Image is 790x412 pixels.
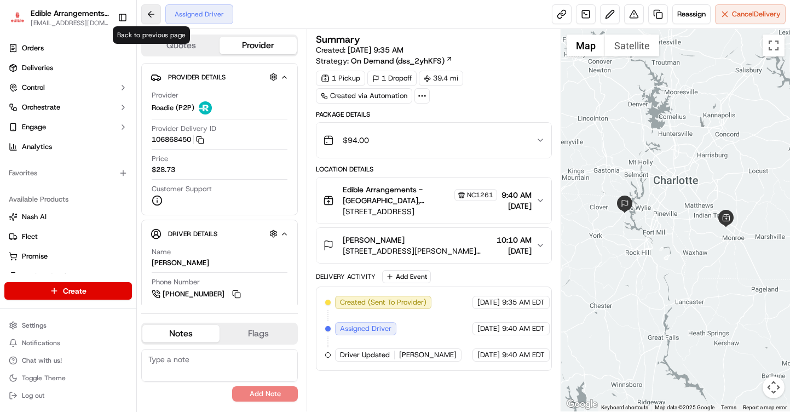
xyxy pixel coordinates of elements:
[316,71,365,86] div: 1 Pickup
[9,232,128,242] a: Fleet
[93,216,101,225] div: 💻
[467,191,493,199] span: NC1261
[22,212,47,222] span: Nash AI
[382,270,431,283] button: Add Event
[4,353,132,368] button: Chat with us!
[63,285,87,296] span: Create
[4,388,132,403] button: Log out
[22,271,74,281] span: Product Catalog
[152,247,171,257] span: Name
[4,4,113,31] button: Edible Arrangements - Monroe, NCEdible Arrangements - [GEOGRAPHIC_DATA], [GEOGRAPHIC_DATA][EMAIL_...
[655,404,714,410] span: Map data ©2025 Google
[7,211,88,231] a: 📗Knowledge Base
[11,11,33,33] img: Nash
[351,55,445,66] span: On Demand (dss_2yhKFS)
[163,289,224,299] span: [PHONE_NUMBER]
[11,142,73,151] div: Past conversations
[316,123,551,158] button: $94.00
[4,79,132,96] button: Control
[316,110,552,119] div: Package Details
[564,397,600,411] img: Google
[34,170,117,179] span: Wisdom [PERSON_NAME]
[4,335,132,351] button: Notifications
[4,164,132,182] div: Favorites
[497,245,532,256] span: [DATE]
[4,282,132,300] button: Create
[11,159,28,181] img: Wisdom Oko
[340,350,390,360] span: Driver Updated
[152,184,212,194] span: Customer Support
[4,208,132,226] button: Nash AI
[220,37,297,54] button: Provider
[22,374,66,382] span: Toggle Theme
[152,90,178,100] span: Provider
[4,118,132,136] button: Engage
[343,245,492,256] span: [STREET_ADDRESS][PERSON_NAME][PERSON_NAME]
[22,339,60,347] span: Notifications
[22,122,46,132] span: Engage
[316,272,376,281] div: Delivery Activity
[477,350,500,360] span: [DATE]
[152,124,216,134] span: Provider Delivery ID
[4,39,132,57] a: Orders
[677,9,706,19] span: Reassign
[316,55,453,66] div: Strategy:
[399,350,457,360] span: [PERSON_NAME]
[152,135,204,145] button: 106868450
[168,73,226,82] span: Provider Details
[186,108,199,121] button: Start new chat
[4,99,132,116] button: Orchestrate
[343,206,497,217] span: [STREET_ADDRESS]
[49,116,151,124] div: We're available if you need us!
[170,140,199,153] button: See all
[4,370,132,386] button: Toggle Theme
[564,397,600,411] a: Open this area in Google Maps (opens a new window)
[4,318,132,333] button: Settings
[721,404,736,410] a: Terms (opens in new tab)
[22,43,44,53] span: Orders
[316,88,412,104] a: Created via Automation
[743,404,787,410] a: Report a map error
[22,391,44,400] span: Log out
[22,63,53,73] span: Deliveries
[732,9,781,19] span: Cancel Delivery
[4,191,132,208] div: Available Products
[501,190,532,201] span: 9:40 AM
[367,71,417,86] div: 1 Dropoff
[168,230,217,238] span: Driver Details
[142,37,220,54] button: Quotes
[672,4,711,24] button: Reassign
[22,232,38,242] span: Fleet
[152,258,209,268] div: [PERSON_NAME]
[88,211,180,231] a: 💻API Documentation
[501,201,532,211] span: [DATE]
[22,83,45,93] span: Control
[316,178,551,224] button: Edible Arrangements - [GEOGRAPHIC_DATA], [GEOGRAPHIC_DATA]NC1261[STREET_ADDRESS]9:40 AM[DATE]
[477,324,500,334] span: [DATE]
[119,170,123,179] span: •
[316,228,551,263] button: [PERSON_NAME][STREET_ADDRESS][PERSON_NAME][PERSON_NAME]10:10 AM[DATE]
[152,277,200,287] span: Phone Number
[502,297,545,307] span: 9:35 AM EDT
[340,324,391,334] span: Assigned Driver
[31,19,109,27] button: [EMAIL_ADDRESS][DOMAIN_NAME]
[477,297,500,307] span: [DATE]
[151,68,289,86] button: Provider Details
[152,103,194,113] span: Roadie (P2P)
[763,376,785,398] button: Map camera controls
[11,44,199,61] p: Welcome 👋
[4,267,132,285] button: Product Catalog
[22,251,48,261] span: Promise
[142,325,220,342] button: Notes
[763,35,785,56] button: Toggle fullscreen view
[77,242,132,250] a: Powered byPylon
[151,225,289,243] button: Driver Details
[9,271,128,281] a: Product Catalog
[11,105,31,124] img: 1736555255976-a54dd68f-1ca7-489b-9aae-adbdc363a1c4
[348,45,403,55] span: [DATE] 9:35 AM
[715,4,786,24] button: CancelDelivery
[22,321,47,330] span: Settings
[4,228,132,245] button: Fleet
[113,26,190,44] div: Back to previous page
